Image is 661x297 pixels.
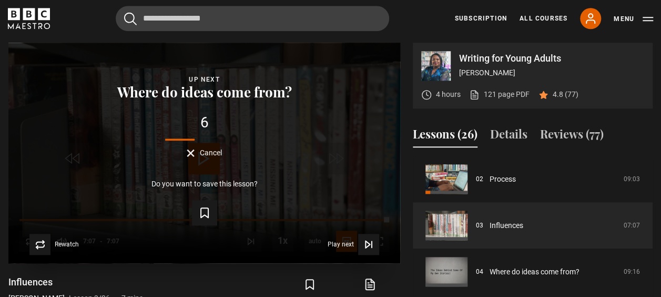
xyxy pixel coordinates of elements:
[151,180,258,187] p: Do you want to save this lesson?
[413,125,477,147] button: Lessons (26)
[124,12,137,25] button: Submit the search query
[8,43,400,263] video-js: Video Player
[55,241,79,247] span: Rewatch
[25,74,383,85] div: Up next
[520,14,567,23] a: All Courses
[8,8,50,29] svg: BBC Maestro
[490,220,523,231] a: Influences
[8,276,143,289] h1: Influences
[553,89,578,100] p: 4.8 (77)
[540,125,604,147] button: Reviews (77)
[614,14,653,24] button: Toggle navigation
[490,125,527,147] button: Details
[200,149,222,156] span: Cancel
[455,14,507,23] a: Subscription
[490,174,516,185] a: Process
[114,85,295,100] button: Where do ideas come from?
[459,67,644,78] p: [PERSON_NAME]
[29,234,79,255] button: Rewatch
[490,266,579,278] a: Where do ideas come from?
[187,149,222,157] button: Cancel
[436,89,461,100] p: 4 hours
[116,6,389,31] input: Search
[25,115,383,130] div: 6
[328,241,354,247] span: Play next
[459,54,644,63] p: Writing for Young Adults
[328,234,379,255] button: Play next
[469,89,530,100] a: 121 page PDF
